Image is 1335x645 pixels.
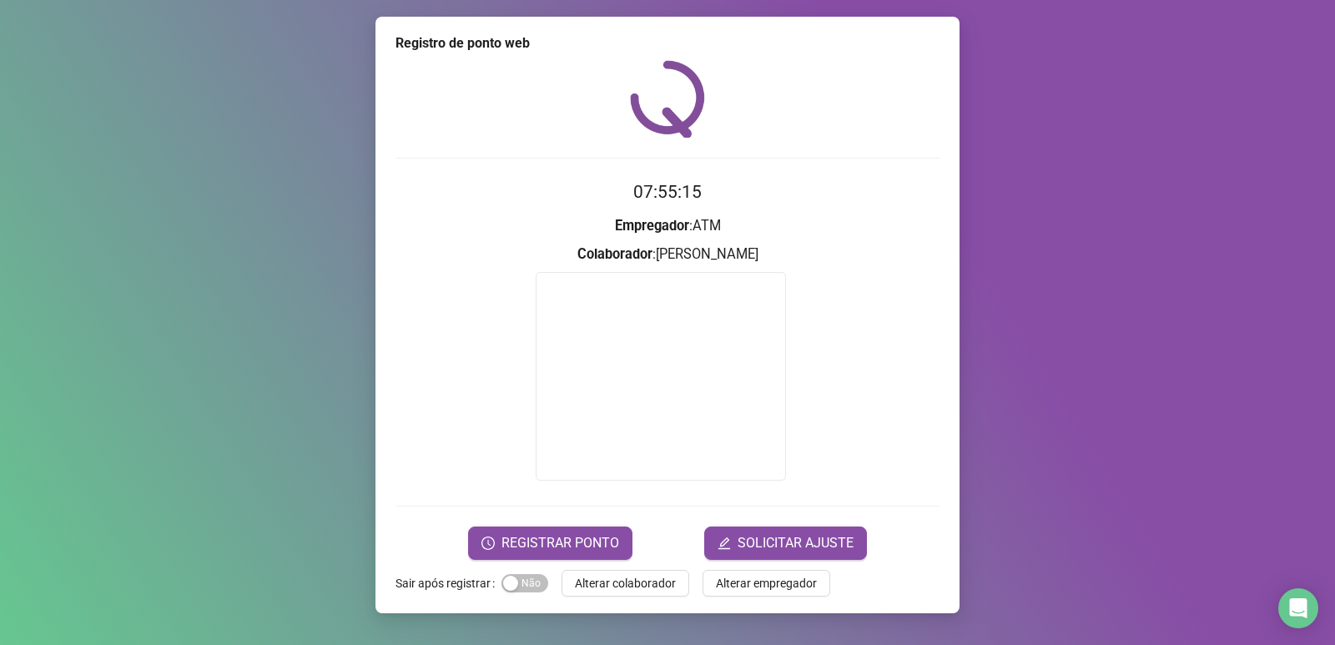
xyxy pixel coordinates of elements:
[633,182,702,202] time: 07:55:15
[395,215,940,237] h3: : ATM
[703,570,830,597] button: Alterar empregador
[738,533,854,553] span: SOLICITAR AJUSTE
[577,246,652,262] strong: Colaborador
[395,570,501,597] label: Sair após registrar
[704,527,867,560] button: editSOLICITAR AJUSTE
[630,60,705,138] img: QRPoint
[615,218,689,234] strong: Empregador
[468,527,632,560] button: REGISTRAR PONTO
[562,570,689,597] button: Alterar colaborador
[1278,588,1318,628] div: Open Intercom Messenger
[395,33,940,53] div: Registro de ponto web
[395,244,940,265] h3: : [PERSON_NAME]
[716,574,817,592] span: Alterar empregador
[481,537,495,550] span: clock-circle
[501,533,619,553] span: REGISTRAR PONTO
[718,537,731,550] span: edit
[575,574,676,592] span: Alterar colaborador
